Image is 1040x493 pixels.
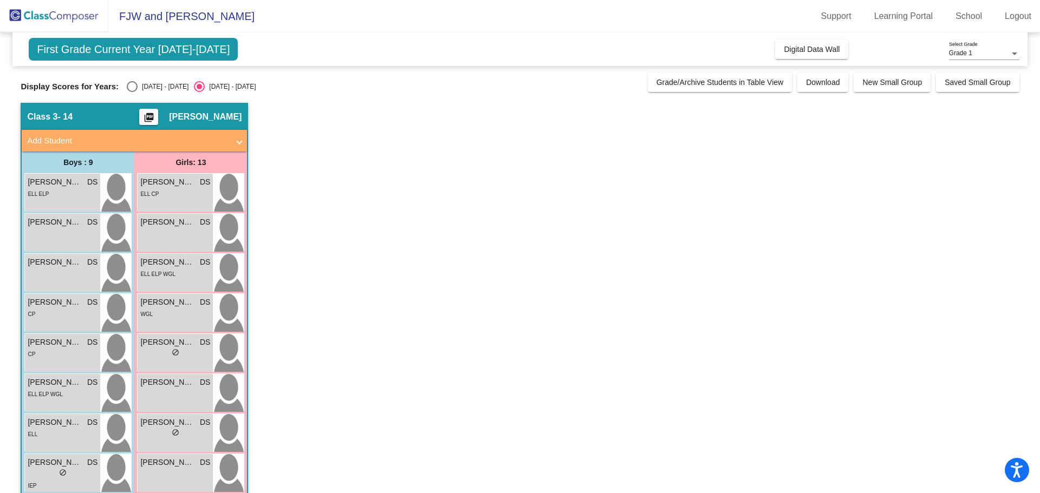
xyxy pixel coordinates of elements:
[140,417,194,428] span: [PERSON_NAME]
[28,297,82,308] span: [PERSON_NAME]
[200,337,210,348] span: DS
[140,216,194,228] span: [PERSON_NAME]
[28,391,62,397] span: ELL ELP WGL
[27,111,57,122] span: Class 3
[28,457,82,468] span: [PERSON_NAME]
[200,297,210,308] span: DS
[27,135,229,147] mat-panel-title: Add Student
[87,417,97,428] span: DS
[169,111,242,122] span: [PERSON_NAME]
[936,73,1019,92] button: Saved Small Group
[29,38,238,61] span: First Grade Current Year [DATE]-[DATE]
[200,377,210,388] span: DS
[947,8,991,25] a: School
[200,176,210,188] span: DS
[172,429,179,436] span: do_not_disturb_alt
[945,78,1010,87] span: Saved Small Group
[87,457,97,468] span: DS
[28,351,35,357] span: CP
[28,483,36,489] span: IEP
[22,152,134,173] div: Boys : 9
[108,8,255,25] span: FJW and [PERSON_NAME]
[200,417,210,428] span: DS
[140,311,153,317] span: WGL
[59,469,67,476] span: do_not_disturb_alt
[949,49,972,57] span: Grade 1
[812,8,860,25] a: Support
[200,457,210,468] span: DS
[28,257,82,268] span: [PERSON_NAME]
[87,337,97,348] span: DS
[142,112,155,127] mat-icon: picture_as_pdf
[21,82,119,91] span: Display Scores for Years:
[140,297,194,308] span: [PERSON_NAME]
[775,40,848,59] button: Digital Data Wall
[784,45,840,54] span: Digital Data Wall
[862,78,922,87] span: New Small Group
[140,377,194,388] span: [PERSON_NAME] [PERSON_NAME]
[87,297,97,308] span: DS
[28,216,82,228] span: [PERSON_NAME]
[87,216,97,228] span: DS
[28,417,82,428] span: [PERSON_NAME]
[22,130,247,152] mat-expansion-panel-header: Add Student
[28,311,35,317] span: CP
[140,257,194,268] span: [PERSON_NAME]
[866,8,942,25] a: Learning Portal
[87,377,97,388] span: DS
[138,82,188,91] div: [DATE] - [DATE]
[28,431,37,437] span: ELL
[205,82,256,91] div: [DATE] - [DATE]
[140,337,194,348] span: [PERSON_NAME]
[797,73,848,92] button: Download
[28,191,49,197] span: ELL ELP
[140,271,175,277] span: ELL ELP WGL
[648,73,792,92] button: Grade/Archive Students in Table View
[87,176,97,188] span: DS
[28,337,82,348] span: [PERSON_NAME]
[28,176,82,188] span: [PERSON_NAME]
[139,109,158,125] button: Print Students Details
[806,78,840,87] span: Download
[134,152,247,173] div: Girls: 13
[854,73,931,92] button: New Small Group
[996,8,1040,25] a: Logout
[28,377,82,388] span: [PERSON_NAME]
[656,78,784,87] span: Grade/Archive Students in Table View
[87,257,97,268] span: DS
[57,111,73,122] span: - 14
[140,457,194,468] span: [PERSON_NAME]
[172,349,179,356] span: do_not_disturb_alt
[140,176,194,188] span: [PERSON_NAME]
[127,81,256,92] mat-radio-group: Select an option
[140,191,159,197] span: ELL CP
[200,257,210,268] span: DS
[200,216,210,228] span: DS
